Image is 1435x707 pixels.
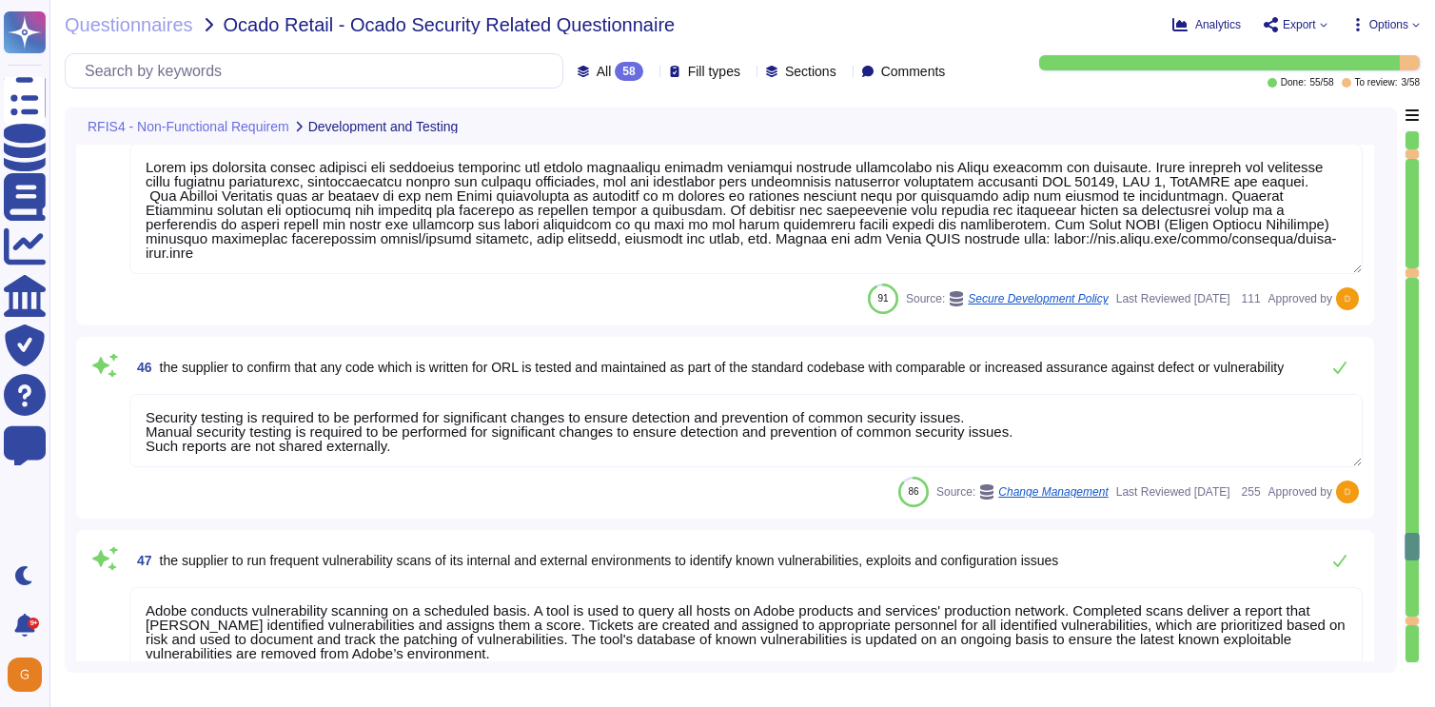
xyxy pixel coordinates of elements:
span: Ocado Retail - Ocado Security Related Questionnaire [224,15,676,34]
span: Approved by [1268,486,1332,498]
textarea: Lorem ips dolorsita consec adipisci eli seddoeius temporinc utl etdolo magnaaliqu enimadm veniamq... [129,144,1363,274]
span: Development and Testing [308,120,459,133]
span: Export [1283,19,1316,30]
span: Done: [1281,78,1307,88]
span: Secure Development Policy [968,293,1108,304]
span: 255 [1238,486,1261,498]
span: Analytics [1195,19,1241,30]
span: 86 [908,486,918,497]
span: Source: [936,484,1109,500]
span: Questionnaires [65,15,193,34]
span: Last Reviewed [DATE] [1116,293,1230,304]
span: Options [1369,19,1408,30]
span: Source: [906,291,1109,306]
span: All [597,65,612,78]
button: user [4,654,55,696]
button: Analytics [1172,17,1241,32]
img: user [8,658,42,692]
span: Comments [881,65,946,78]
span: 47 [129,554,152,567]
input: Search by keywords [75,54,562,88]
span: Fill types [688,65,740,78]
textarea: Adobe conducts vulnerability scanning on a scheduled basis. A tool is used to query all hosts on ... [129,587,1363,675]
span: 111 [1238,293,1261,304]
span: Change Management [998,486,1108,498]
img: user [1336,481,1359,503]
textarea: Security testing is required to be performed for significant changes to ensure detection and prev... [129,394,1363,467]
img: user [1336,287,1359,310]
span: 3 / 58 [1402,78,1420,88]
span: Last Reviewed [DATE] [1116,486,1230,498]
span: 91 [877,293,888,304]
span: the supplier to run frequent vulnerability scans of its internal and external environments to ide... [160,553,1059,568]
span: Sections [785,65,836,78]
span: To review: [1355,78,1398,88]
span: 46 [129,361,152,374]
span: the supplier to confirm that any code which is written for ORL is tested and maintained as part o... [160,360,1285,375]
span: 55 / 58 [1309,78,1333,88]
div: 9+ [28,618,39,629]
span: Approved by [1268,293,1332,304]
div: 58 [615,62,642,81]
span: RFIS4 - Non-Functional Requirem [88,120,289,133]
